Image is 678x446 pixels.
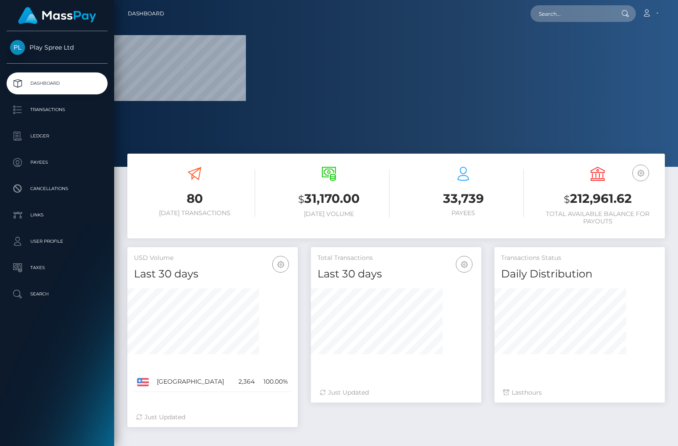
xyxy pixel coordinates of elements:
[501,266,658,282] h4: Daily Distribution
[128,4,164,23] a: Dashboard
[7,283,108,305] a: Search
[136,413,289,422] div: Just Updated
[233,372,257,392] td: 2,364
[134,190,255,207] h3: 80
[7,151,108,173] a: Payees
[530,5,613,22] input: Search...
[7,178,108,200] a: Cancellations
[564,193,570,205] small: $
[134,254,291,263] h5: USD Volume
[7,257,108,279] a: Taxes
[154,372,234,392] td: [GEOGRAPHIC_DATA]
[10,261,104,274] p: Taxes
[10,129,104,143] p: Ledger
[268,210,389,218] h6: [DATE] Volume
[10,156,104,169] p: Payees
[268,190,389,208] h3: 31,170.00
[7,43,108,51] span: Play Spree Ltd
[403,190,524,207] h3: 33,739
[503,388,656,397] div: Last hours
[10,209,104,222] p: Links
[537,210,658,225] h6: Total Available Balance for Payouts
[134,266,291,282] h4: Last 30 days
[298,193,304,205] small: $
[317,266,475,282] h4: Last 30 days
[10,235,104,248] p: User Profile
[137,378,149,386] img: US.png
[7,230,108,252] a: User Profile
[537,190,658,208] h3: 212,961.62
[317,254,475,263] h5: Total Transactions
[403,209,524,217] h6: Payees
[320,388,472,397] div: Just Updated
[18,7,96,24] img: MassPay Logo
[7,204,108,226] a: Links
[7,125,108,147] a: Ledger
[10,288,104,301] p: Search
[7,72,108,94] a: Dashboard
[134,209,255,217] h6: [DATE] Transactions
[501,254,658,263] h5: Transactions Status
[258,372,291,392] td: 100.00%
[10,40,25,55] img: Play Spree Ltd
[10,77,104,90] p: Dashboard
[10,182,104,195] p: Cancellations
[10,103,104,116] p: Transactions
[7,99,108,121] a: Transactions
